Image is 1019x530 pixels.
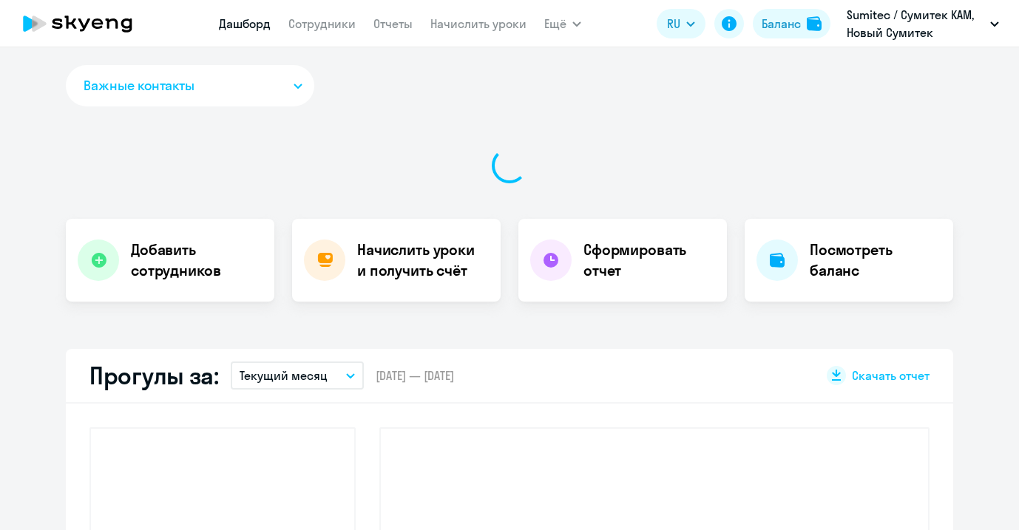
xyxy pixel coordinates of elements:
[376,367,454,384] span: [DATE] — [DATE]
[430,16,527,31] a: Начислить уроки
[583,239,715,281] h4: Сформировать отчет
[89,361,219,390] h2: Прогулы за:
[544,9,581,38] button: Ещё
[544,15,566,33] span: Ещё
[810,239,941,281] h4: Посмотреть баланс
[852,367,930,384] span: Скачать отчет
[839,6,1006,41] button: Sumitec / Сумитек KAM, Новый Сумитек предоплата
[240,367,328,384] p: Текущий месяц
[231,361,364,390] button: Текущий месяц
[847,6,984,41] p: Sumitec / Сумитек KAM, Новый Сумитек предоплата
[753,9,830,38] button: Балансbalance
[288,16,356,31] a: Сотрудники
[131,239,263,281] h4: Добавить сотрудников
[762,15,801,33] div: Баланс
[373,16,413,31] a: Отчеты
[219,16,271,31] a: Дашборд
[84,76,194,95] span: Важные контакты
[66,65,314,106] button: Важные контакты
[667,15,680,33] span: RU
[357,239,486,281] h4: Начислить уроки и получить счёт
[657,9,705,38] button: RU
[807,16,822,31] img: balance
